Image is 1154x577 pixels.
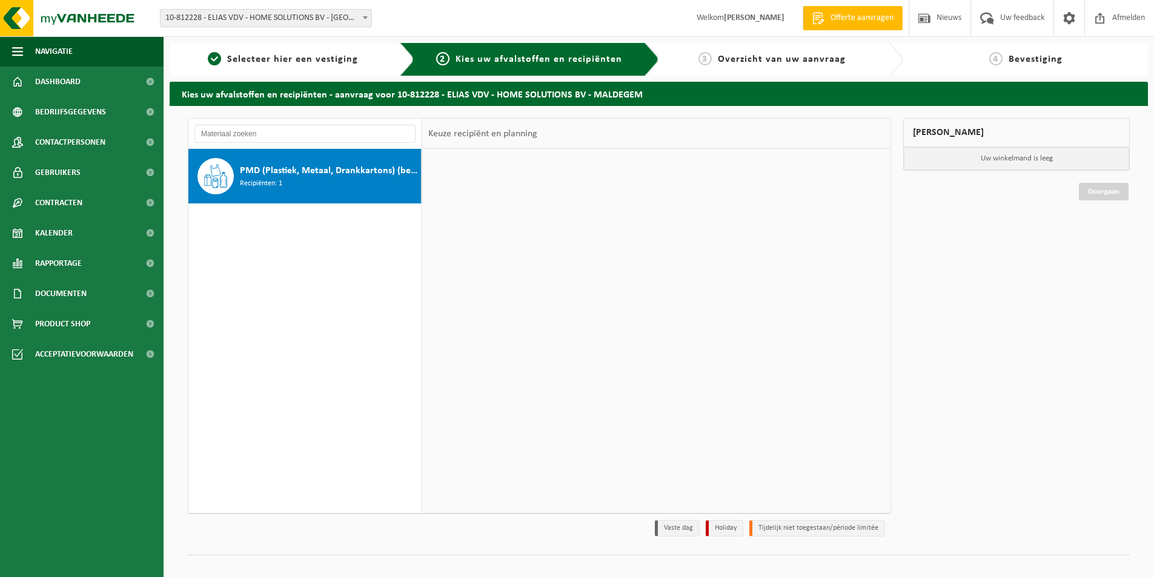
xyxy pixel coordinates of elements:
[436,52,449,65] span: 2
[208,52,221,65] span: 1
[240,178,282,190] span: Recipiënten: 1
[655,520,700,536] li: Vaste dag
[35,309,90,339] span: Product Shop
[170,82,1148,105] h2: Kies uw afvalstoffen en recipiënten - aanvraag voor 10-812228 - ELIAS VDV - HOME SOLUTIONS BV - M...
[35,188,82,218] span: Contracten
[903,118,1130,147] div: [PERSON_NAME]
[188,149,422,203] button: PMD (Plastiek, Metaal, Drankkartons) (bedrijven) Recipiënten: 1
[1009,54,1063,64] span: Bevestiging
[827,12,897,24] span: Offerte aanvragen
[803,6,903,30] a: Offerte aanvragen
[904,147,1129,170] p: Uw winkelmand is leeg
[35,279,87,309] span: Documenten
[422,119,543,149] div: Keuze recipiënt en planning
[718,54,846,64] span: Overzicht van uw aanvraag
[35,127,105,157] span: Contactpersonen
[456,54,622,64] span: Kies uw afvalstoffen en recipiënten
[160,9,372,27] span: 10-812228 - ELIAS VDV - HOME SOLUTIONS BV - MALDEGEM
[1079,183,1129,200] a: Doorgaan
[698,52,712,65] span: 3
[161,10,371,27] span: 10-812228 - ELIAS VDV - HOME SOLUTIONS BV - MALDEGEM
[989,52,1003,65] span: 4
[176,52,390,67] a: 1Selecteer hier een vestiging
[35,339,133,369] span: Acceptatievoorwaarden
[6,550,202,577] iframe: chat widget
[35,36,73,67] span: Navigatie
[227,54,358,64] span: Selecteer hier een vestiging
[35,218,73,248] span: Kalender
[240,163,418,178] span: PMD (Plastiek, Metaal, Drankkartons) (bedrijven)
[724,13,784,22] strong: [PERSON_NAME]
[706,520,743,536] li: Holiday
[35,67,81,97] span: Dashboard
[35,97,106,127] span: Bedrijfsgegevens
[194,125,416,143] input: Materiaal zoeken
[35,157,81,188] span: Gebruikers
[749,520,885,536] li: Tijdelijk niet toegestaan/période limitée
[35,248,82,279] span: Rapportage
